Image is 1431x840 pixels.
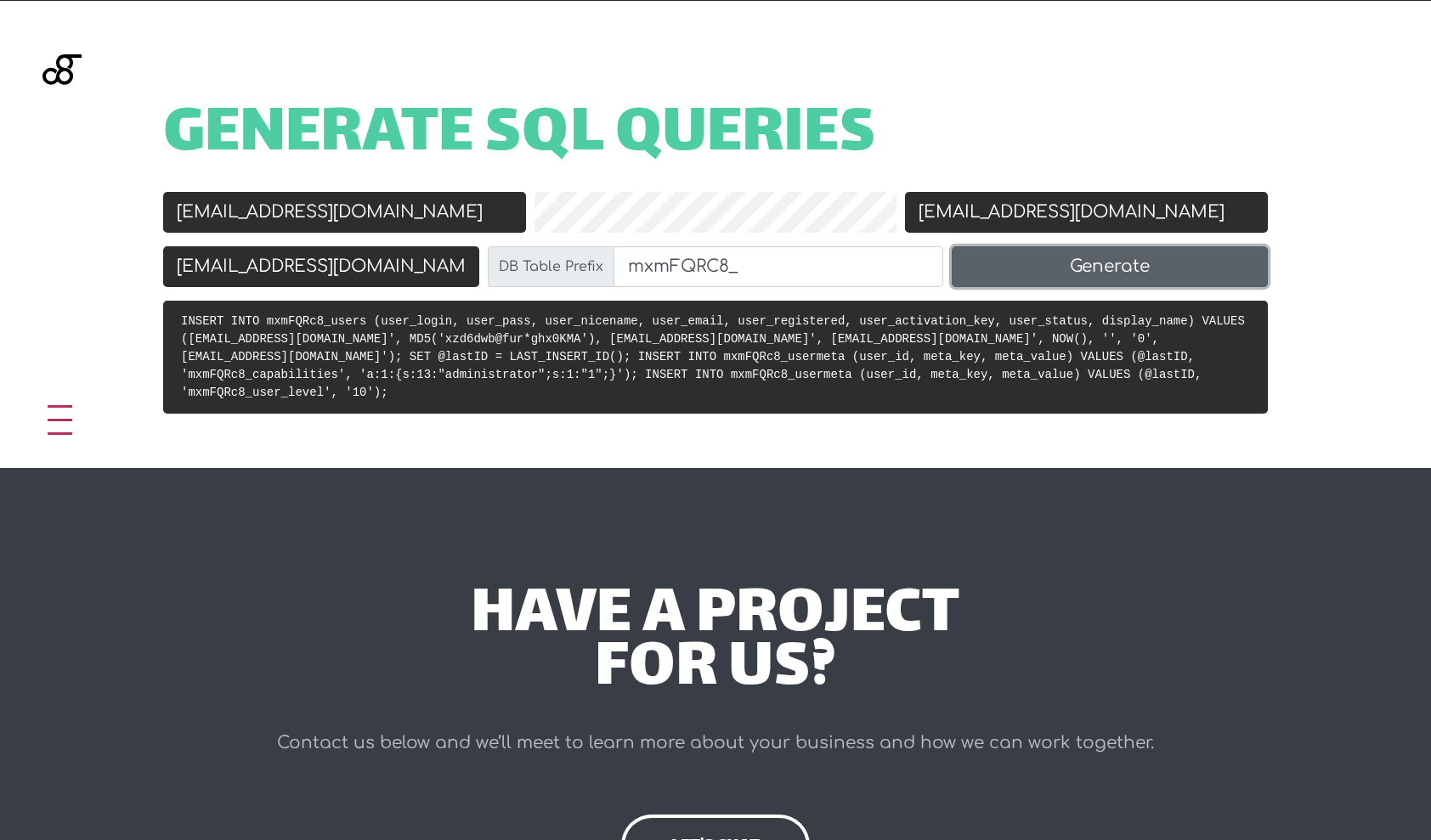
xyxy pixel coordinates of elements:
code: INSERT INTO mxmFQRc8_users (user_login, user_pass, user_nicename, user_email, user_registered, us... [181,314,1245,399]
button: Generate [952,246,1268,287]
input: Email [163,246,479,287]
div: have a project for us? [274,590,1157,696]
p: Contact us below and we’ll meet to learn more about your business and how we can work together. [274,726,1157,760]
img: Blackgate [42,54,82,182]
label: DB Table Prefix [488,246,614,287]
input: Username [163,192,526,233]
span: Generate SQL Queries [163,110,876,162]
input: Display Name [905,192,1268,233]
input: wp_ [614,246,943,287]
